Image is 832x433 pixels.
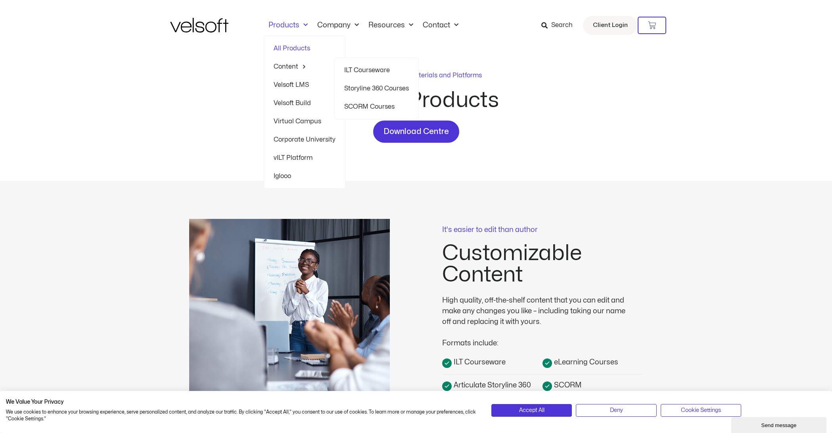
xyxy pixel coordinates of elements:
[264,36,345,189] ul: ProductsMenu Toggle
[274,76,335,94] a: Velsoft LMS
[264,21,312,30] a: ProductsMenu Toggle
[442,356,543,368] a: ILT Courseware
[274,149,335,167] a: vILT Platform
[274,112,335,130] a: Virtual Campus
[731,416,828,433] iframe: chat widget
[593,20,628,31] span: Client Login
[452,357,506,368] span: ILT Courseware
[274,130,335,149] a: Corporate University
[274,94,335,112] a: Velsoft Build
[344,98,409,116] a: SCORM Courses
[519,406,544,415] span: Accept All
[661,404,742,417] button: Adjust cookie preferences
[383,125,449,138] span: Download Centre
[364,21,418,30] a: ResourcesMenu Toggle
[442,327,633,349] div: Formats include:
[274,167,335,185] a: Iglooo
[543,379,643,391] a: SCORM
[334,57,419,119] ul: ContentMenu Toggle
[274,39,335,57] a: All Products
[344,61,409,79] a: ILT Courseware
[552,380,581,391] span: SCORM
[442,295,633,327] div: High quality, off-the-shelf content that you can edit and make any changes you like – including t...
[442,226,643,234] p: It's easier to edit than author
[452,380,531,391] span: Articulate Storyline 360
[418,21,463,30] a: ContactMenu Toggle
[491,404,572,417] button: Accept all cookies
[264,21,463,30] nav: Menu
[552,357,618,368] span: eLearning Courses
[583,16,638,35] a: Client Login
[6,399,479,406] h2: We Value Your Privacy
[442,243,643,285] h2: Customizable Content
[541,19,578,32] a: Search
[274,57,335,76] a: ContentMenu Toggle
[576,404,657,417] button: Deny all cookies
[6,409,479,422] p: We use cookies to enhance your browsing experience, serve personalized content, and analyze our t...
[551,20,573,31] span: Search
[373,121,459,143] a: Download Centre
[610,406,623,415] span: Deny
[170,18,228,33] img: Velsoft Training Materials
[681,406,721,415] span: Cookie Settings
[442,379,543,391] a: Articulate Storyline 360
[344,79,409,98] a: Storyline 360 Courses
[312,21,364,30] a: CompanyMenu Toggle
